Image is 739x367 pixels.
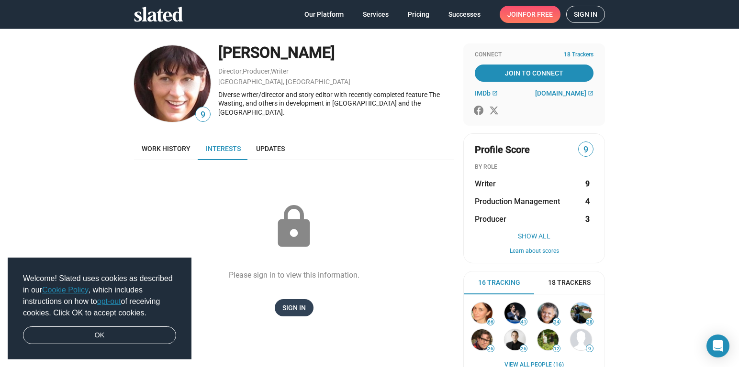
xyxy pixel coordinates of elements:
span: Our Platform [304,6,344,23]
span: 9 [196,108,210,121]
a: [DOMAIN_NAME] [535,89,593,97]
img: Adam Partridge [537,329,559,350]
strong: 4 [585,196,590,206]
span: Work history [142,145,190,152]
a: dismiss cookie message [23,326,176,345]
button: Show All [475,232,593,240]
img: Avi Federgreen [471,329,493,350]
span: IMDb [475,89,491,97]
div: Connect [475,51,593,59]
span: Pricing [408,6,429,23]
span: 28 [586,319,593,325]
span: 34 [553,319,560,325]
img: Carolyn Saunders [134,45,211,122]
span: , [242,69,243,75]
div: [PERSON_NAME] [218,43,454,63]
a: Joinfor free [500,6,560,23]
span: 9 [586,346,593,352]
button: Learn about scores [475,248,593,255]
span: Join To Connect [477,65,592,82]
span: 16 Tracking [478,278,520,287]
span: 9 [579,143,593,156]
span: Production Management [475,196,560,206]
span: Welcome! Slated uses cookies as described in our , which includes instructions on how to of recei... [23,273,176,319]
a: Sign In [275,299,314,316]
div: BY ROLE [475,163,593,171]
span: Sign in [574,6,597,22]
span: 26 [487,346,494,352]
span: Successes [448,6,481,23]
span: Sign In [282,299,306,316]
a: Work history [134,137,198,160]
a: Producer [243,67,270,75]
span: Profile Score [475,143,530,156]
div: Diverse writer/director and story editor with recently completed feature The Wasting, and others ... [218,90,454,117]
a: Updates [248,137,292,160]
a: Join To Connect [475,65,593,82]
a: Pricing [400,6,437,23]
span: for free [523,6,553,23]
span: Services [363,6,389,23]
a: Successes [441,6,488,23]
mat-icon: lock [270,203,318,251]
mat-icon: open_in_new [492,90,498,96]
a: IMDb [475,89,498,97]
span: 66 [487,319,494,325]
div: Open Intercom Messenger [706,335,729,357]
span: Join [507,6,553,23]
span: 41 [520,319,527,325]
a: Interests [198,137,248,160]
a: Our Platform [297,6,351,23]
img: Carl Elster [571,329,592,350]
span: Interests [206,145,241,152]
img: Diane Brunjes [471,302,493,324]
span: 12 [553,346,560,352]
span: Producer [475,214,506,224]
a: Sign in [566,6,605,23]
span: , [270,69,271,75]
a: Services [355,6,396,23]
a: [GEOGRAPHIC_DATA], [GEOGRAPHIC_DATA] [218,78,350,86]
div: cookieconsent [8,258,191,360]
img: Stephan Paternot [504,302,526,324]
a: Writer [271,67,289,75]
img: David Miller [504,329,526,350]
strong: 9 [585,179,590,189]
img: David Winning [537,302,559,324]
a: Director [218,67,242,75]
span: 26 [520,346,527,352]
span: 18 Trackers [564,51,593,59]
span: 18 Trackers [548,278,591,287]
strong: 3 [585,214,590,224]
span: [DOMAIN_NAME] [535,89,586,97]
mat-icon: open_in_new [588,90,593,96]
div: Please sign in to view this information. [229,270,359,280]
a: Cookie Policy [42,286,89,294]
a: opt-out [97,297,121,305]
span: Updates [256,145,285,152]
img: Connie Hoy [571,302,592,324]
span: Writer [475,179,496,189]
